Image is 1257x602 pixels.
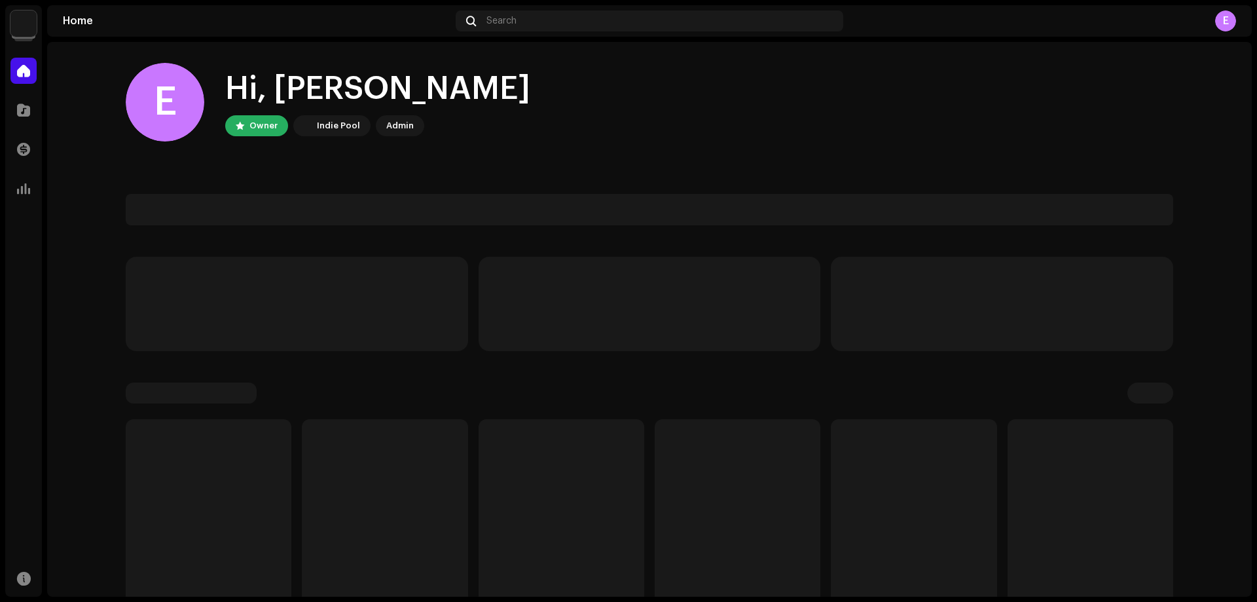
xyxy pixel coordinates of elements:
div: Admin [386,118,414,134]
div: Home [63,16,450,26]
div: E [1215,10,1236,31]
img: 190830b2-3b53-4b0d-992c-d3620458de1d [296,118,312,134]
div: Hi, [PERSON_NAME] [225,68,530,110]
div: Indie Pool [317,118,360,134]
span: Search [486,16,517,26]
div: Owner [249,118,278,134]
div: E [126,63,204,141]
img: 190830b2-3b53-4b0d-992c-d3620458de1d [10,10,37,37]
